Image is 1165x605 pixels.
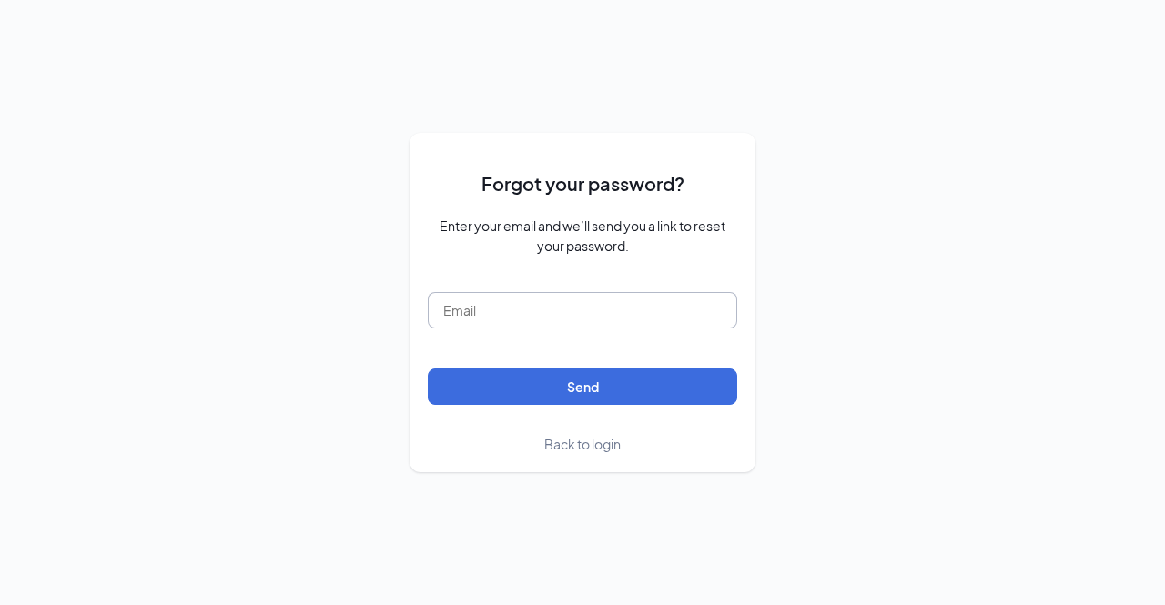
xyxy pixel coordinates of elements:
a: Back to login [544,434,621,454]
input: Email [428,292,737,328]
span: Forgot your password? [481,169,684,197]
button: Send [428,368,737,405]
span: Back to login [544,436,621,452]
span: Enter your email and we’ll send you a link to reset your password. [428,216,737,256]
